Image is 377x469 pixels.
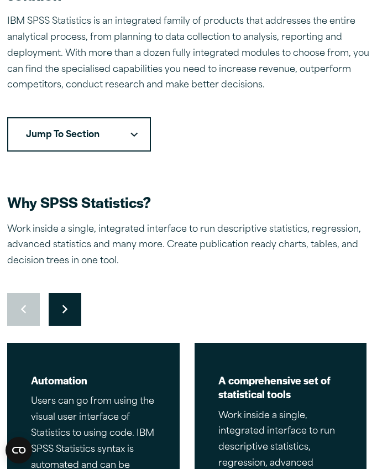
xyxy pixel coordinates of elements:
button: Open CMP widget [6,437,32,463]
svg: Right pointing chevron [62,305,67,314]
p: IBM SPSS Statistics is an integrated family of products that addresses the entire analytical proc... [7,14,369,93]
h2: A comprehensive set of statistical tools [218,373,343,401]
h2: Why SPSS Statistics? [7,192,369,212]
button: Move to next slide [49,293,81,326]
button: Jump To SectionDownward pointing chevron [7,117,151,152]
svg: Downward pointing chevron [130,132,138,137]
p: Work inside a single, integrated interface to run descriptive statistics, regression, advanced st... [7,222,369,269]
h2: Automation [31,373,156,387]
nav: Table of Contents [7,117,151,152]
